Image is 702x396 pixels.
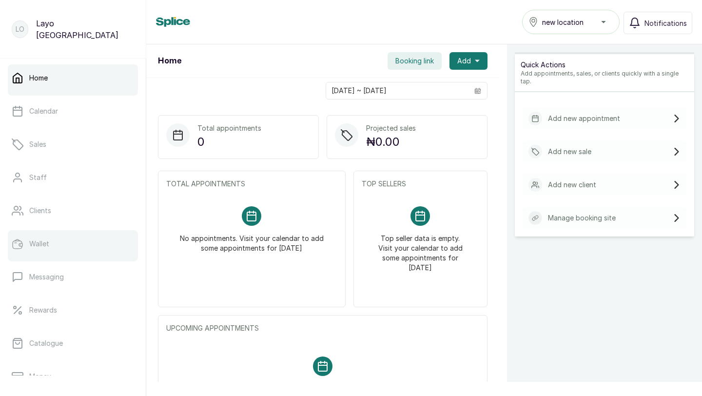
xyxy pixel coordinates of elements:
a: Money [8,363,138,390]
span: Booking link [395,56,434,66]
p: TOTAL APPOINTMENTS [166,179,337,189]
p: Sales [29,139,46,149]
button: Add [449,52,487,70]
p: 0 [197,133,261,151]
p: Wallet [29,239,49,249]
a: Wallet [8,230,138,257]
p: Total appointments [197,123,261,133]
p: No appointments. Visit your calendar to add some appointments for [DATE] [199,376,447,394]
p: Layo [GEOGRAPHIC_DATA] [36,18,134,41]
p: Rewards [29,305,57,315]
p: Messaging [29,272,64,282]
p: Money [29,372,51,381]
span: Add [457,56,471,66]
p: Staff [29,173,47,182]
button: new location [522,10,620,34]
button: Booking link [388,52,442,70]
p: Add appointments, sales, or clients quickly with a single tap. [521,70,688,85]
p: Add new appointment [548,114,620,123]
p: UPCOMING APPOINTMENTS [166,323,479,333]
p: Manage booking site [548,213,616,223]
p: Top seller data is empty. Visit your calendar to add some appointments for [DATE] [373,226,468,273]
p: LO [16,24,24,34]
a: Calendar [8,98,138,125]
a: Messaging [8,263,138,291]
span: Notifications [644,18,687,28]
a: Staff [8,164,138,191]
p: Home [29,73,48,83]
a: Home [8,64,138,92]
p: Catalogue [29,338,63,348]
a: Catalogue [8,330,138,357]
p: Quick Actions [521,60,688,70]
p: No appointments. Visit your calendar to add some appointments for [DATE] [178,226,326,253]
h1: Home [158,55,181,67]
a: Clients [8,197,138,224]
p: Add new client [548,180,596,190]
p: Clients [29,206,51,216]
p: Calendar [29,106,58,116]
p: Add new sale [548,147,591,157]
a: Rewards [8,297,138,324]
input: Select date [326,82,468,99]
svg: calendar [474,87,481,94]
button: Notifications [624,12,692,34]
p: Projected sales [366,123,416,133]
p: ₦0.00 [366,133,416,151]
span: new location [542,17,584,27]
p: TOP SELLERS [362,179,479,189]
a: Sales [8,131,138,158]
